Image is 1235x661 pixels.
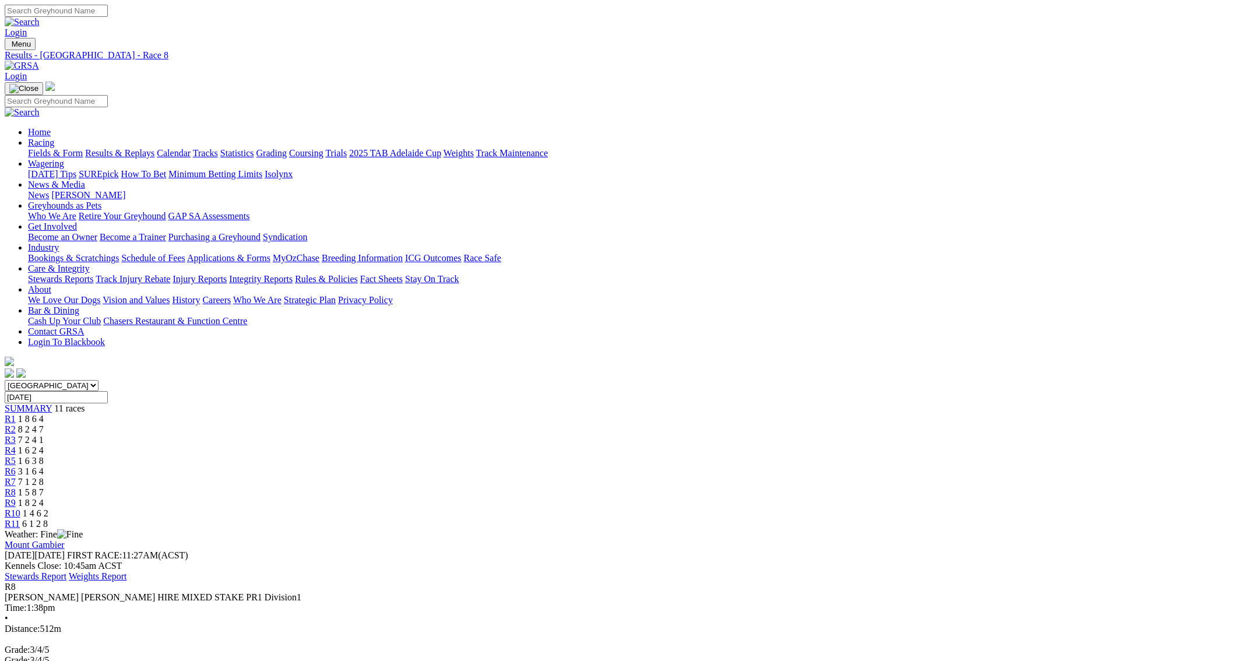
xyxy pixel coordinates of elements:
[187,253,270,263] a: Applications & Forms
[18,456,44,466] span: 1 6 3 8
[51,190,125,200] a: [PERSON_NAME]
[5,435,16,445] a: R3
[168,169,262,179] a: Minimum Betting Limits
[5,624,40,634] span: Distance:
[28,221,77,231] a: Get Involved
[5,424,16,434] a: R2
[28,159,64,168] a: Wagering
[79,169,118,179] a: SUREpick
[173,274,227,284] a: Injury Reports
[349,148,441,158] a: 2025 TAB Adelaide Cup
[338,295,393,305] a: Privacy Policy
[45,82,55,91] img: logo-grsa-white.png
[100,232,166,242] a: Become a Trainer
[28,274,1230,284] div: Care & Integrity
[202,295,231,305] a: Careers
[295,274,358,284] a: Rules & Policies
[5,38,36,50] button: Toggle navigation
[28,232,1230,242] div: Get Involved
[18,424,44,434] span: 8 2 4 7
[5,456,16,466] span: R5
[28,211,76,221] a: Who We Are
[28,253,1230,263] div: Industry
[5,82,43,95] button: Toggle navigation
[5,71,27,81] a: Login
[5,368,14,378] img: facebook.svg
[18,435,44,445] span: 7 2 4 1
[18,487,44,497] span: 1 5 8 7
[322,253,403,263] a: Breeding Information
[28,148,83,158] a: Fields & Form
[28,253,119,263] a: Bookings & Scratchings
[5,477,16,487] a: R7
[5,508,20,518] span: R10
[5,603,27,613] span: Time:
[28,337,105,347] a: Login To Blackbook
[23,508,48,518] span: 1 4 6 2
[5,561,1230,571] div: Kennels Close: 10:45am ACST
[168,211,250,221] a: GAP SA Assessments
[28,242,59,252] a: Industry
[18,445,44,455] span: 1 6 2 4
[9,84,38,93] img: Close
[28,295,100,305] a: We Love Our Dogs
[28,190,49,200] a: News
[96,274,170,284] a: Track Injury Rebate
[5,403,52,413] a: SUMMARY
[28,138,54,147] a: Racing
[5,357,14,366] img: logo-grsa-white.png
[229,274,293,284] a: Integrity Reports
[28,190,1230,201] div: News & Media
[85,148,154,158] a: Results & Replays
[5,498,16,508] a: R9
[28,305,79,315] a: Bar & Dining
[18,477,44,487] span: 7 1 2 8
[28,211,1230,221] div: Greyhounds as Pets
[5,466,16,476] a: R6
[289,148,323,158] a: Coursing
[28,232,97,242] a: Become an Owner
[5,571,66,581] a: Stewards Report
[121,169,167,179] a: How To Bet
[5,414,16,424] a: R1
[18,466,44,476] span: 3 1 6 4
[5,582,16,592] span: R8
[5,61,39,71] img: GRSA
[360,274,403,284] a: Fact Sheets
[57,529,83,540] img: Fine
[28,274,93,284] a: Stewards Reports
[12,40,31,48] span: Menu
[67,550,122,560] span: FIRST RACE:
[5,5,108,17] input: Search
[5,95,108,107] input: Search
[157,148,191,158] a: Calendar
[5,50,1230,61] a: Results - [GEOGRAPHIC_DATA] - Race 8
[28,316,1230,326] div: Bar & Dining
[193,148,218,158] a: Tracks
[325,148,347,158] a: Trials
[18,414,44,424] span: 1 8 6 4
[28,263,90,273] a: Care & Integrity
[233,295,282,305] a: Who We Are
[172,295,200,305] a: History
[405,274,459,284] a: Stay On Track
[476,148,548,158] a: Track Maintenance
[5,550,65,560] span: [DATE]
[28,169,76,179] a: [DATE] Tips
[263,232,307,242] a: Syndication
[463,253,501,263] a: Race Safe
[28,148,1230,159] div: Racing
[16,368,26,378] img: twitter.svg
[28,180,85,189] a: News & Media
[405,253,461,263] a: ICG Outcomes
[5,519,20,529] a: R11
